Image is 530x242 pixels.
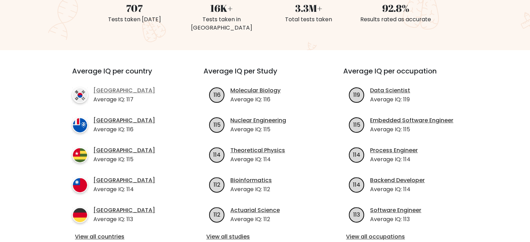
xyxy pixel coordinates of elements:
[370,206,421,214] a: Software Engineer
[230,185,272,194] p: Average IQ: 112
[346,233,463,241] a: View all occupations
[93,95,155,104] p: Average IQ: 117
[72,87,88,103] img: country
[206,233,324,241] a: View all studies
[230,146,285,155] a: Theoretical Physics
[370,215,421,224] p: Average IQ: 113
[353,91,360,99] text: 119
[230,215,280,224] p: Average IQ: 112
[182,15,261,32] div: Tests taken in [GEOGRAPHIC_DATA]
[72,147,88,163] img: country
[214,91,221,99] text: 116
[269,1,348,15] div: 3.3M+
[343,67,466,84] h3: Average IQ per occupation
[230,155,285,164] p: Average IQ: 114
[353,120,360,128] text: 115
[93,155,155,164] p: Average IQ: 115
[93,116,155,125] a: [GEOGRAPHIC_DATA]
[353,180,360,188] text: 114
[370,155,418,164] p: Average IQ: 114
[230,86,281,95] a: Molecular Biology
[93,125,155,134] p: Average IQ: 116
[75,233,176,241] a: View all countries
[370,116,453,125] a: Embedded Software Engineer
[213,150,221,158] text: 114
[214,180,220,188] text: 112
[72,207,88,223] img: country
[370,95,410,104] p: Average IQ: 119
[214,120,221,128] text: 115
[356,1,435,15] div: 92.8%
[370,86,410,95] a: Data Scientist
[72,177,88,193] img: country
[356,15,435,24] div: Results rated as accurate
[230,116,286,125] a: Nuclear Engineering
[72,67,178,84] h3: Average IQ per country
[370,176,425,185] a: Backend Developer
[230,176,272,185] a: Bioinformatics
[93,206,155,214] a: [GEOGRAPHIC_DATA]
[370,125,453,134] p: Average IQ: 115
[93,86,155,95] a: [GEOGRAPHIC_DATA]
[95,15,174,24] div: Tests taken [DATE]
[370,185,425,194] p: Average IQ: 114
[95,1,174,15] div: 707
[353,150,360,158] text: 114
[230,95,281,104] p: Average IQ: 116
[353,210,360,218] text: 113
[230,125,286,134] p: Average IQ: 115
[72,117,88,133] img: country
[93,215,155,224] p: Average IQ: 113
[93,176,155,185] a: [GEOGRAPHIC_DATA]
[269,15,348,24] div: Total tests taken
[230,206,280,214] a: Actuarial Science
[214,210,220,218] text: 112
[93,185,155,194] p: Average IQ: 114
[370,146,418,155] a: Process Engineer
[203,67,327,84] h3: Average IQ per Study
[182,1,261,15] div: 16K+
[93,146,155,155] a: [GEOGRAPHIC_DATA]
